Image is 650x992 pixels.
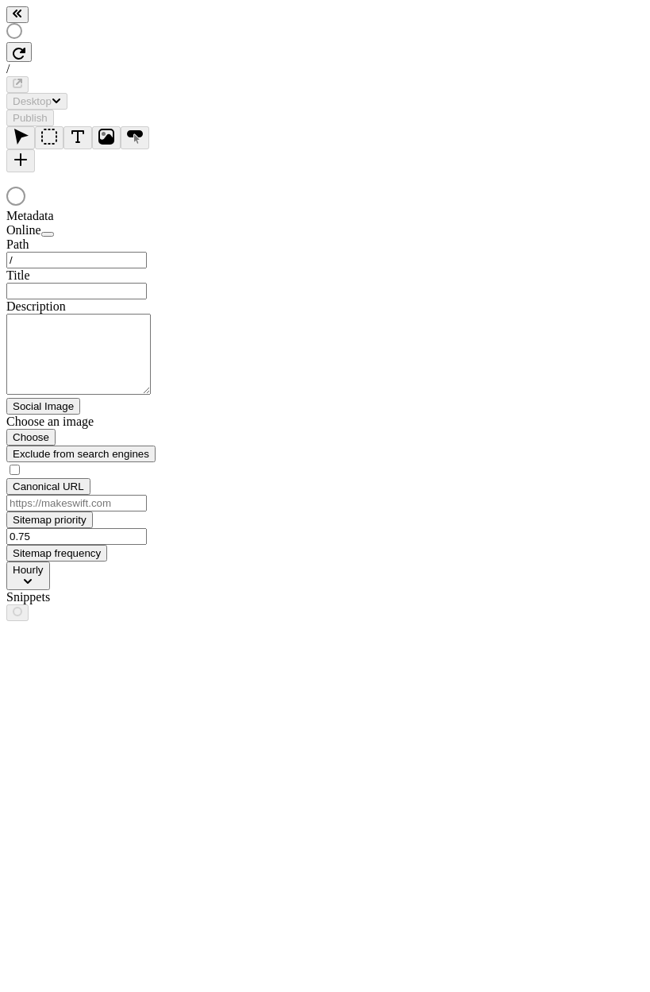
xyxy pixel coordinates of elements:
[13,448,149,460] span: Exclude from search engines
[13,112,48,124] span: Publish
[6,268,30,282] span: Title
[92,126,121,149] button: Image
[13,564,44,576] span: Hourly
[6,299,66,313] span: Description
[13,95,52,107] span: Desktop
[13,481,84,492] span: Canonical URL
[6,209,197,223] div: Metadata
[6,93,67,110] button: Desktop
[6,545,107,562] button: Sitemap frequency
[6,415,197,429] div: Choose an image
[6,223,41,237] span: Online
[6,237,29,251] span: Path
[6,110,54,126] button: Publish
[6,478,90,495] button: Canonical URL
[121,126,149,149] button: Button
[6,562,50,590] button: Hourly
[6,429,56,446] button: Choose
[63,126,92,149] button: Text
[6,62,644,76] div: /
[6,590,197,604] div: Snippets
[13,400,74,412] span: Social Image
[6,511,93,528] button: Sitemap priority
[6,446,156,462] button: Exclude from search engines
[13,431,49,443] span: Choose
[13,514,87,526] span: Sitemap priority
[35,126,63,149] button: Box
[13,547,101,559] span: Sitemap frequency
[6,398,80,415] button: Social Image
[6,495,147,511] input: https://makeswift.com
